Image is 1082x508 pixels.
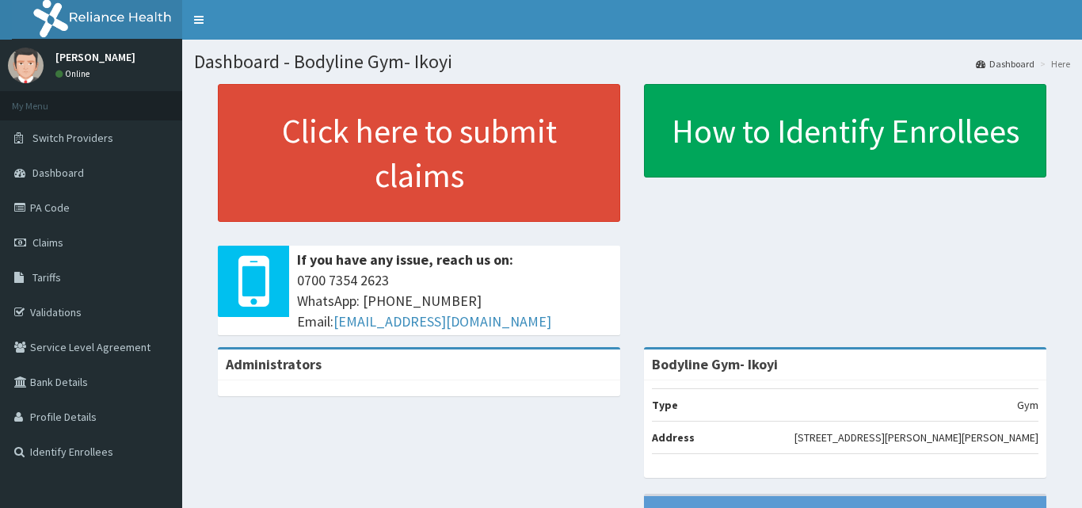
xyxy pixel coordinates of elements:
a: Online [55,68,93,79]
a: How to Identify Enrollees [644,84,1046,178]
p: [STREET_ADDRESS][PERSON_NAME][PERSON_NAME] [794,430,1038,445]
span: Tariffs [32,270,61,285]
a: [EMAIL_ADDRESS][DOMAIN_NAME] [333,312,551,330]
strong: Bodyline Gym- Ikoyi [652,355,778,373]
b: Address [652,430,695,445]
a: Click here to submit claims [218,84,620,222]
span: Switch Providers [32,131,113,145]
b: Administrators [226,355,322,373]
p: [PERSON_NAME] [55,52,135,63]
span: Dashboard [32,166,84,180]
h1: Dashboard - Bodyline Gym- Ikoyi [194,52,1070,72]
span: 0700 7354 2623 WhatsApp: [PHONE_NUMBER] Email: [297,270,612,331]
a: Dashboard [976,57,1034,71]
b: If you have any issue, reach us on: [297,250,513,269]
li: Here [1036,57,1070,71]
img: User Image [8,48,44,83]
p: Gym [1017,397,1038,413]
b: Type [652,398,678,412]
span: Claims [32,235,63,250]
